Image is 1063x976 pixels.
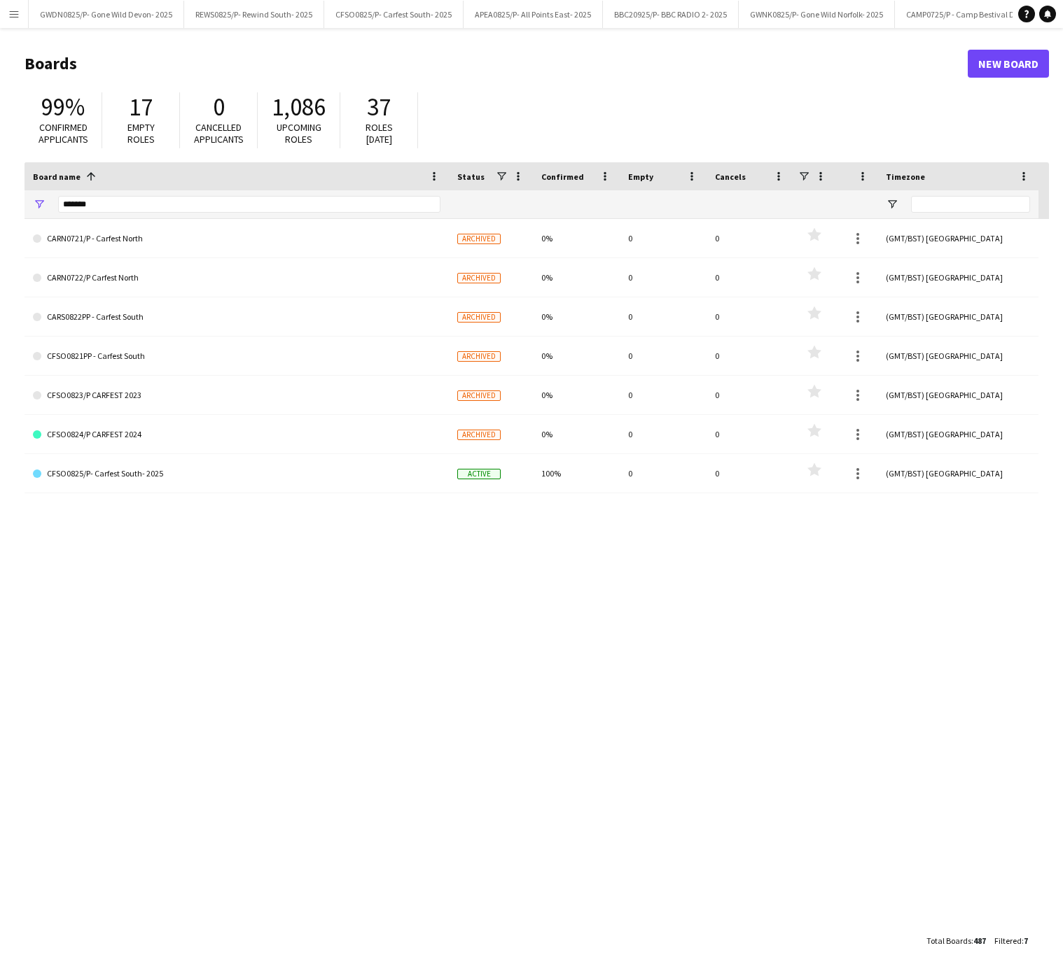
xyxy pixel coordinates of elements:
[127,121,155,146] span: Empty roles
[739,1,895,28] button: GWNK0825/P- Gone Wild Norfolk- 2025
[194,121,244,146] span: Cancelled applicants
[620,258,707,297] div: 0
[620,219,707,257] div: 0
[457,312,501,323] span: Archived
[272,92,326,122] span: 1,086
[457,469,501,479] span: Active
[533,337,620,375] div: 0%
[33,171,81,182] span: Board name
[533,258,620,297] div: 0%
[33,454,440,493] a: CFSO0825/P- Carfest South- 2025
[877,297,1038,336] div: (GMT/BST) [GEOGRAPHIC_DATA]
[367,92,391,122] span: 37
[994,927,1028,954] div: :
[886,198,898,211] button: Open Filter Menu
[277,121,321,146] span: Upcoming roles
[707,219,793,257] div: 0
[457,273,501,283] span: Archived
[877,337,1038,375] div: (GMT/BST) [GEOGRAPHIC_DATA]
[707,337,793,375] div: 0
[877,219,1038,257] div: (GMT/BST) [GEOGRAPHIC_DATA]
[707,376,793,414] div: 0
[213,92,225,122] span: 0
[33,198,46,211] button: Open Filter Menu
[33,219,440,258] a: CARN0721/P - Carfest North
[457,430,501,440] span: Archived
[33,337,440,376] a: CFSO0821PP - Carfest South
[877,454,1038,493] div: (GMT/BST) [GEOGRAPHIC_DATA]
[41,92,85,122] span: 99%
[886,171,925,182] span: Timezone
[58,196,440,213] input: Board name Filter Input
[533,454,620,493] div: 100%
[926,927,986,954] div: :
[533,219,620,257] div: 0%
[926,935,971,946] span: Total Boards
[366,121,393,146] span: Roles [DATE]
[457,351,501,362] span: Archived
[25,53,968,74] h1: Boards
[464,1,603,28] button: APEA0825/P- All Points East- 2025
[129,92,153,122] span: 17
[1024,935,1028,946] span: 7
[33,258,440,297] a: CARN0722/P Carfest North
[541,171,584,182] span: Confirmed
[620,376,707,414] div: 0
[707,297,793,336] div: 0
[457,171,485,182] span: Status
[33,376,440,415] a: CFSO0823/P CARFEST 2023
[968,50,1049,78] a: New Board
[628,171,653,182] span: Empty
[707,258,793,297] div: 0
[603,1,739,28] button: BBC20925/P- BBC RADIO 2- 2025
[620,454,707,493] div: 0
[620,415,707,453] div: 0
[895,1,1062,28] button: CAMP0725/P - Camp Bestival Dorset 2025
[994,935,1022,946] span: Filtered
[715,171,746,182] span: Cancels
[33,297,440,337] a: CARS0822PP - Carfest South
[877,415,1038,453] div: (GMT/BST) [GEOGRAPHIC_DATA]
[707,454,793,493] div: 0
[39,121,88,146] span: Confirmed applicants
[533,297,620,336] div: 0%
[324,1,464,28] button: CFSO0825/P- Carfest South- 2025
[707,415,793,453] div: 0
[33,415,440,454] a: CFSO0824/P CARFEST 2024
[620,337,707,375] div: 0
[877,258,1038,297] div: (GMT/BST) [GEOGRAPHIC_DATA]
[973,935,986,946] span: 487
[457,390,501,401] span: Archived
[877,376,1038,414] div: (GMT/BST) [GEOGRAPHIC_DATA]
[911,196,1030,213] input: Timezone Filter Input
[457,234,501,244] span: Archived
[620,297,707,336] div: 0
[533,376,620,414] div: 0%
[533,415,620,453] div: 0%
[29,1,184,28] button: GWDN0825/P- Gone Wild Devon- 2025
[184,1,324,28] button: REWS0825/P- Rewind South- 2025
